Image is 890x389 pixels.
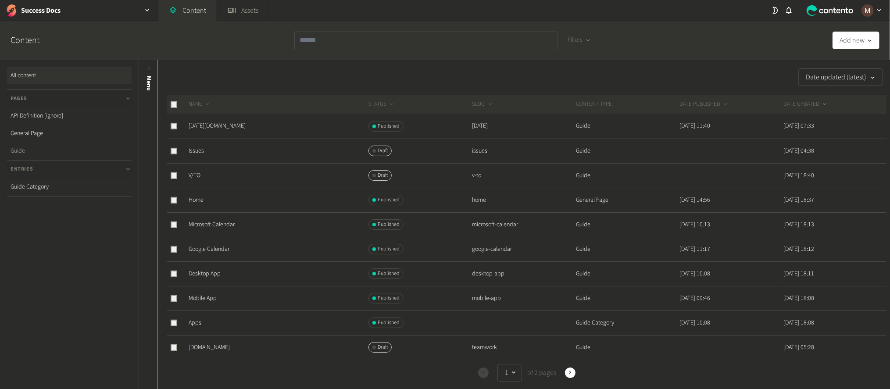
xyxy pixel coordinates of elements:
time: [DATE] 18:37 [783,196,814,204]
h2: Success Docs [21,5,61,16]
span: Published [378,196,400,204]
time: [DATE] 18:40 [783,171,814,180]
td: General Page [575,188,679,212]
a: Guide [7,142,132,160]
button: DATE UPDATED [783,100,828,109]
time: [DATE] 18:11 [783,269,814,278]
time: [DATE] 11:17 [679,245,710,253]
td: Guide [575,261,679,286]
td: Guide [575,335,679,360]
time: [DATE] 10:08 [679,318,710,327]
td: Guide [575,163,679,188]
td: desktop-app [472,261,575,286]
span: Published [378,319,400,327]
a: Home [189,196,204,204]
span: Draft [378,343,388,351]
button: 1 [497,364,522,382]
span: Published [378,245,400,253]
button: Filters [561,32,598,49]
td: [DATE] [472,114,575,139]
button: STATUS [368,100,395,109]
time: [DATE] 18:13 [783,220,814,229]
td: v-to [472,163,575,188]
button: DATE PUBLISHED [679,100,729,109]
a: All content [7,67,132,84]
a: API Definition [ignore] [7,107,132,125]
span: Published [378,270,400,278]
img: Marinel G [861,4,874,17]
a: [DATE][DOMAIN_NAME] [189,121,246,130]
a: [DOMAIN_NAME] [189,343,230,352]
a: General Page [7,125,132,142]
time: [DATE] 18:12 [783,245,814,253]
span: Draft [378,147,388,155]
time: [DATE] 14:56 [679,196,710,204]
a: Issues [189,146,204,155]
td: Guide [575,139,679,163]
time: [DATE] 18:08 [783,294,814,303]
time: [DATE] 07:33 [783,121,814,130]
time: [DATE] 10:08 [679,269,710,278]
td: teamwork [472,335,575,360]
button: SLUG [472,100,494,109]
a: Desktop App [189,269,221,278]
h2: Content [11,34,60,47]
img: Success Docs [5,4,18,17]
a: Apps [189,318,201,327]
td: home [472,188,575,212]
td: issues [472,139,575,163]
button: NAME [189,100,211,109]
td: Guide [575,237,679,261]
span: Filters [568,36,583,45]
td: Guide [575,212,679,237]
a: Mobile App [189,294,217,303]
a: Microsoft Calendar [189,220,235,229]
span: Pages [11,95,27,103]
td: mobile-app [472,286,575,310]
span: Menu [144,76,154,91]
td: microsoft-calendar [472,212,575,237]
span: of 2 pages [525,368,556,378]
td: Guide [575,114,679,139]
button: Add new [833,32,879,49]
time: [DATE] 11:40 [679,121,710,130]
span: Draft [378,171,388,179]
time: [DATE] 09:46 [679,294,710,303]
button: Date updated (latest) [798,68,883,86]
time: [DATE] 04:38 [783,146,814,155]
time: [DATE] 10:13 [679,220,710,229]
td: Guide [575,286,679,310]
th: CONTENT TYPE [575,95,679,114]
td: google-calendar [472,237,575,261]
span: Published [378,122,400,130]
span: Published [378,294,400,302]
time: [DATE] 18:08 [783,318,814,327]
span: Entries [11,165,33,173]
a: V/TO [189,171,200,180]
td: Guide Category [575,310,679,335]
time: [DATE] 05:28 [783,343,814,352]
a: Google Calendar [189,245,229,253]
span: Published [378,221,400,228]
a: Guide Category [7,178,132,196]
